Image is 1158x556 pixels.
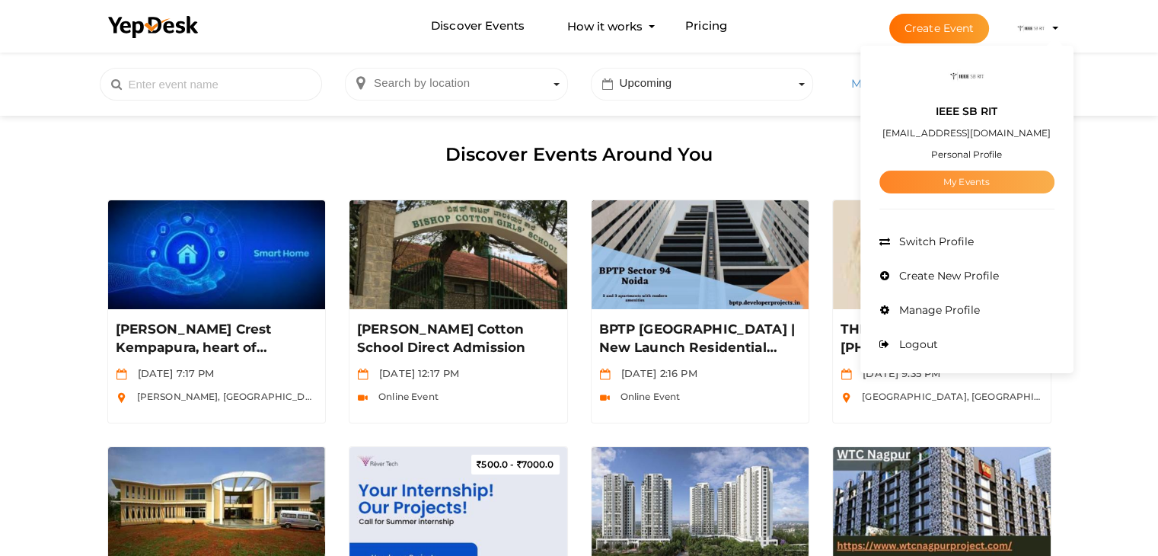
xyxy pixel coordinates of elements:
span: Logout [895,337,938,351]
span: 500.0 - [477,459,514,470]
img: GG18UKT8_small.jpeg [108,447,326,556]
img: calendar.svg [841,369,852,380]
span: Search by location [374,76,470,89]
img: ACg8ocLqu5jM_oAeKNg0It_CuzWY7FqhiTBdQx-M6CjW58AJd_s4904=s100 [1016,13,1046,43]
img: EHDEFKER_small.jpeg [833,200,1051,309]
span: [DATE] 12:17 PM [372,367,459,379]
span: [DATE] 2:16 PM [614,367,697,379]
img: OTJGTPF0_small.jpeg [592,200,809,309]
span: More Filters [851,76,920,91]
a: [PERSON_NAME] Crest Kempapura, heart of [GEOGRAPHIC_DATA] [GEOGRAPHIC_DATA] [116,321,318,357]
span: Create New Profile [895,269,999,283]
span: Manage Profile [895,303,980,317]
label: IEEE SB RIT [936,103,997,120]
a: Discover Events [431,12,525,40]
span: [DATE] 9:35 PM [855,367,940,379]
a: BPTP [GEOGRAPHIC_DATA] | New Launch Residential Project [599,321,802,357]
input: Enter event name [100,68,323,101]
a: My Events [879,171,1054,193]
label: Discover Events Around You [445,125,713,184]
span: Online Event [371,391,439,402]
img: ESY2XWYY_small.jpeg [592,447,809,556]
img: calendar.svg [116,369,127,380]
img: calendar.svg [599,369,611,380]
span: [GEOGRAPHIC_DATA], [GEOGRAPHIC_DATA] [854,391,1076,402]
button: Create Event [889,14,990,43]
img: 5MZWTCOT_small.jpeg [349,200,567,309]
img: location.svg [116,392,127,404]
span: Upcoming [620,76,672,89]
a: Pricing [685,12,727,40]
img: video-icon.svg [599,392,611,404]
img: MNXOGAKD_small.jpeg [349,447,567,556]
span: Switch Profile [895,235,974,248]
img: video-icon.svg [357,392,368,404]
a: [PERSON_NAME] Cotton School Direct Admission [357,321,560,357]
img: location.svg [841,392,852,404]
span: [PERSON_NAME], [GEOGRAPHIC_DATA], [GEOGRAPHIC_DATA], [GEOGRAPHIC_DATA] [129,391,547,402]
span: Select box activate [591,68,814,101]
img: ACg8ocLqu5jM_oAeKNg0It_CuzWY7FqhiTBdQx-M6CjW58AJd_s4904=s100 [948,57,986,95]
a: THE RIGHT PATH [PHONE_NUMBER] OF JOINING ILLUMINATI IN [GEOGRAPHIC_DATA]. [841,321,1043,357]
button: How it works [563,12,647,40]
span: 7000.0 [477,459,553,470]
small: Personal Profile [931,149,1002,160]
label: [EMAIL_ADDRESS][DOMAIN_NAME] [882,124,1051,142]
img: HTO9GSOC_small.jpeg [108,200,326,309]
span: Online Event [613,391,681,402]
span: [DATE] 7:17 PM [130,367,215,379]
img: calendar.svg [357,369,368,380]
span: Select box activate [345,68,568,101]
img: TNBQWNBB_small.jpeg [833,447,1051,556]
